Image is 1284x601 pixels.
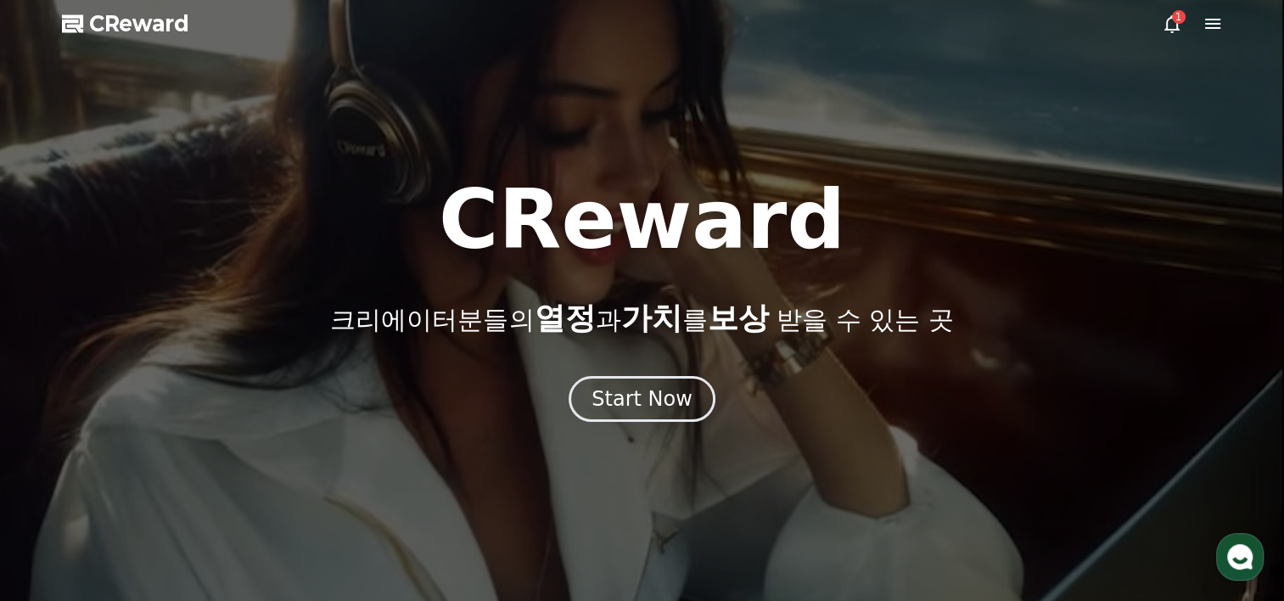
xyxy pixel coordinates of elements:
a: 설정 [219,460,326,503]
span: 열정 [534,300,595,335]
span: CReward [89,10,189,37]
span: 보상 [707,300,768,335]
span: 설정 [262,486,283,499]
a: CReward [62,10,189,37]
a: 대화 [112,460,219,503]
div: Start Now [592,385,692,413]
button: Start Now [569,376,715,422]
span: 가치 [620,300,681,335]
div: 1 [1172,10,1186,24]
a: 1 [1162,14,1182,34]
span: 홈 [53,486,64,499]
a: 홈 [5,460,112,503]
span: 대화 [155,486,176,500]
p: 크리에이터분들의 과 를 받을 수 있는 곳 [330,301,953,335]
h1: CReward [439,179,845,261]
a: Start Now [569,393,715,409]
